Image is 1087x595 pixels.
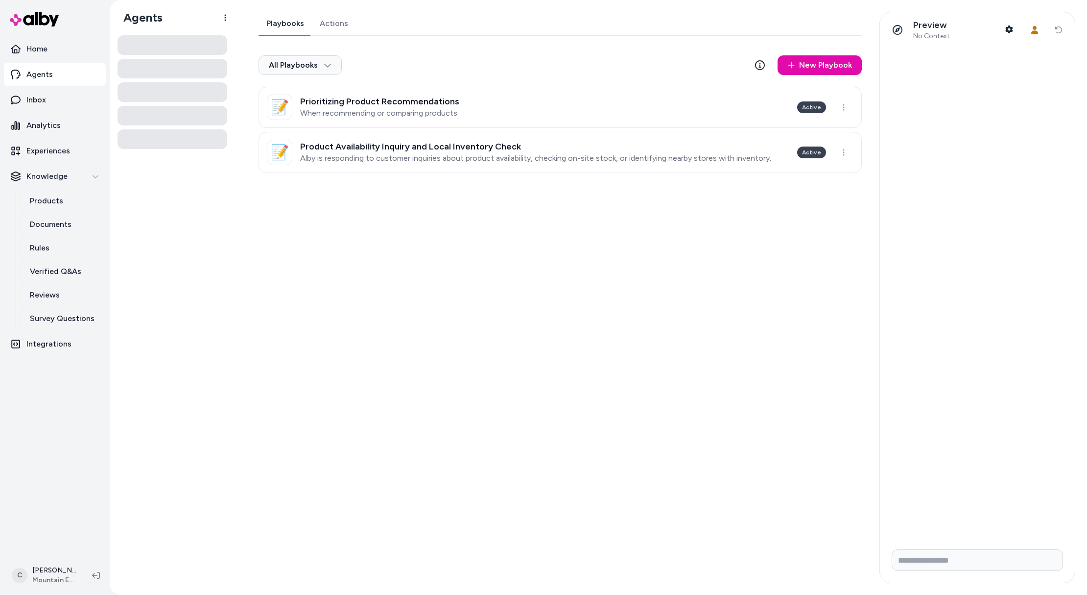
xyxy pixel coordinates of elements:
span: C [12,568,27,583]
p: Knowledge [26,171,68,182]
a: Actions [312,12,356,35]
span: No Context [913,32,950,41]
p: Products [30,195,63,207]
a: Reviews [20,283,106,307]
p: Alby is responding to customer inquiries about product availability, checking on-site stock, or i... [300,153,771,163]
img: alby Logo [10,12,59,26]
p: Reviews [30,289,60,301]
p: Home [26,43,47,55]
a: Integrations [4,332,106,356]
p: Preview [913,20,950,31]
a: Home [4,37,106,61]
p: Experiences [26,145,70,157]
a: New Playbook [778,55,862,75]
a: Rules [20,236,106,260]
p: Agents [26,69,53,80]
p: Survey Questions [30,313,95,324]
a: Analytics [4,114,106,137]
p: When recommending or comparing products [300,108,459,118]
h1: Agents [116,10,163,25]
div: Active [797,147,826,158]
a: 📝Prioritizing Product RecommendationsWhen recommending or comparing productsActive [259,87,862,128]
span: All Playbooks [269,60,331,70]
p: Rules [30,242,49,254]
div: 📝 [267,95,292,120]
h3: Product Availability Inquiry and Local Inventory Check [300,142,771,151]
a: Documents [20,213,106,236]
button: All Playbooks [259,55,342,75]
div: Active [797,101,826,113]
p: Inbox [26,94,46,106]
input: Write your prompt here [892,549,1063,571]
div: 📝 [267,140,292,165]
a: Playbooks [259,12,312,35]
p: [PERSON_NAME] [32,566,76,575]
a: Inbox [4,88,106,112]
p: Documents [30,219,71,230]
h3: Prioritizing Product Recommendations [300,97,459,106]
a: Survey Questions [20,307,106,330]
a: Products [20,189,106,213]
p: Integrations [26,338,71,350]
span: Mountain Equipment Company [32,575,76,585]
a: Agents [4,63,106,86]
a: Experiences [4,139,106,163]
button: C[PERSON_NAME]Mountain Equipment Company [6,560,84,591]
p: Verified Q&As [30,266,81,277]
a: 📝Product Availability Inquiry and Local Inventory CheckAlby is responding to customer inquiries a... [259,132,862,173]
a: Verified Q&As [20,260,106,283]
button: Knowledge [4,165,106,188]
p: Analytics [26,120,61,131]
